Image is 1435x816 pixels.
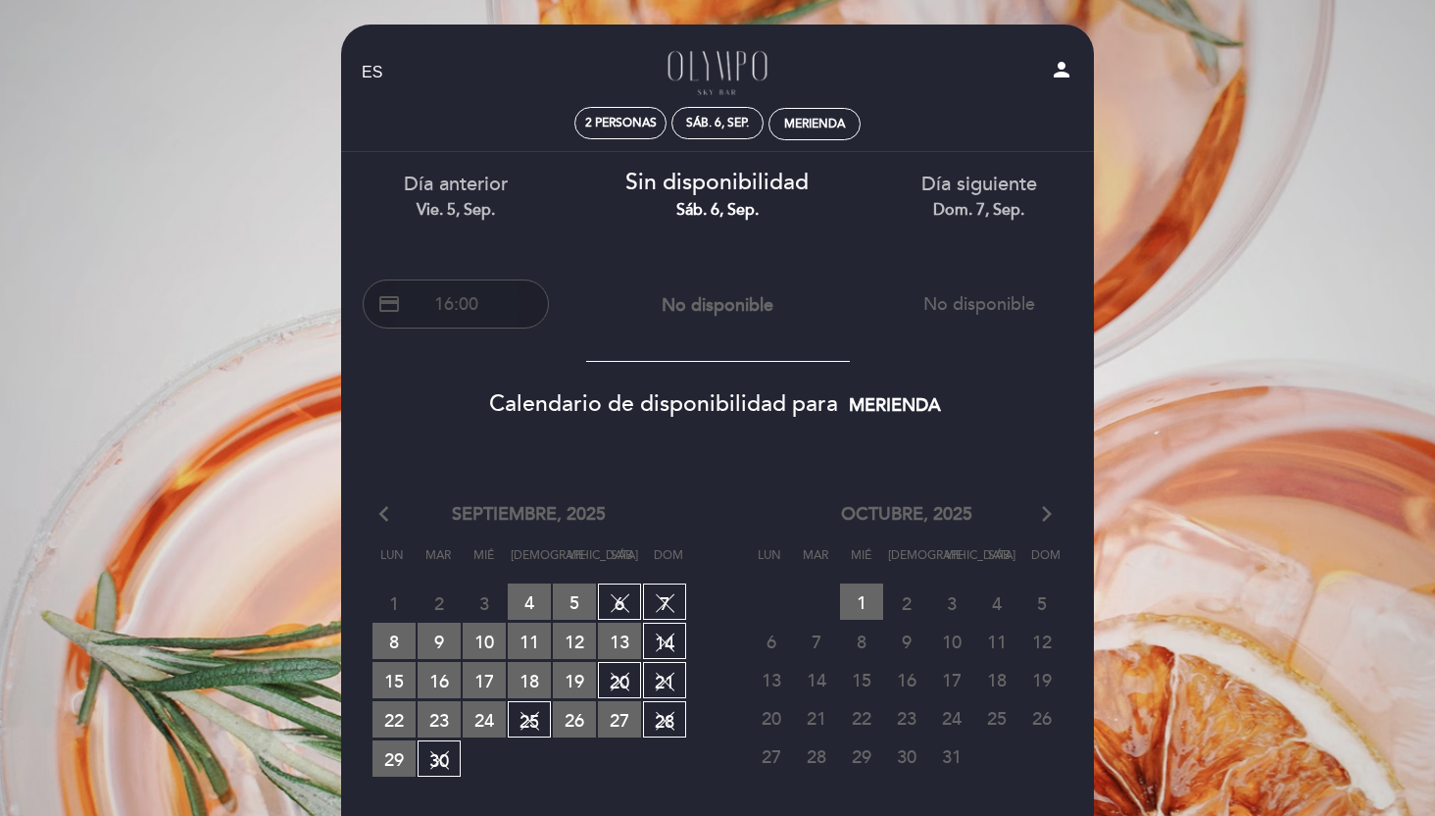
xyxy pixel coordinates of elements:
span: 20 [750,699,793,736]
span: 2 personas [585,116,657,130]
span: Lun [372,545,412,582]
span: 28 [795,738,838,774]
span: 6 [598,584,641,620]
i: arrow_forward_ios [1038,502,1056,528]
span: [DEMOGRAPHIC_DATA] [888,545,927,582]
div: dom. 7, sep. [863,199,1095,222]
span: 7 [643,584,686,620]
span: 3 [930,585,973,621]
span: 26 [1020,699,1064,736]
span: 27 [598,701,641,738]
button: credit_card 16:00 [363,280,549,329]
span: 2 [885,585,928,621]
span: 13 [750,661,793,697]
span: 6 [750,623,793,659]
span: 15 [840,661,883,697]
div: vie. 5, sep. [340,199,572,222]
span: Dom [1026,545,1065,582]
span: 29 [372,740,416,777]
span: 17 [463,662,506,698]
span: Sin disponibilidad [625,169,809,196]
span: 11 [975,623,1018,659]
span: 5 [553,584,596,620]
span: Vie [557,545,596,582]
span: 9 [418,623,461,659]
span: 20 [598,662,641,698]
span: 10 [463,623,506,659]
span: Calendario de disponibilidad para [489,390,838,418]
span: Vie [934,545,973,582]
span: 21 [795,699,838,736]
span: 18 [508,662,551,698]
span: 31 [930,738,973,774]
button: person [1050,58,1073,88]
span: 28 [643,701,686,738]
span: 12 [553,623,596,659]
div: Merienda [784,117,845,131]
span: 15 [372,662,416,698]
span: [DEMOGRAPHIC_DATA] [511,545,550,582]
span: 27 [750,738,793,774]
span: Lun [750,545,789,582]
span: 19 [1020,661,1064,697]
span: 3 [463,585,506,621]
span: Sáb [603,545,642,582]
span: Mié [465,545,504,582]
span: 13 [598,623,641,659]
div: sáb. 6, sep. [686,116,749,130]
span: 22 [372,701,416,738]
span: septiembre, 2025 [452,502,606,528]
span: 2 [418,585,461,621]
span: credit_card [377,292,401,316]
button: No disponible [624,280,811,330]
i: arrow_back_ios [379,502,397,528]
span: 26 [553,701,596,738]
span: 21 [643,662,686,698]
span: 1 [840,584,883,620]
span: 30 [885,738,928,774]
i: person [1050,58,1073,81]
span: Mié [842,545,881,582]
span: Mar [796,545,835,582]
span: 22 [840,699,883,736]
span: 12 [1020,623,1064,659]
span: 24 [930,699,973,736]
span: 18 [975,661,1018,697]
span: octubre, 2025 [841,502,972,528]
div: sáb. 6, sep. [602,199,834,222]
a: Olympo Sky Bar [595,46,840,100]
span: 25 [508,701,551,738]
span: 4 [508,584,551,620]
div: Día anterior [340,171,572,221]
span: 23 [885,699,928,736]
span: No disponible [662,294,773,316]
span: 16 [418,662,461,698]
span: 7 [795,623,838,659]
span: Sáb [980,545,1019,582]
span: 29 [840,738,883,774]
span: 11 [508,623,551,659]
span: 8 [840,623,883,659]
span: 24 [463,701,506,738]
span: 23 [418,701,461,738]
span: 10 [930,623,973,659]
span: 9 [885,623,928,659]
span: 19 [553,662,596,698]
div: Día siguiente [863,171,1095,221]
span: Dom [649,545,688,582]
span: 25 [975,699,1018,736]
span: 16 [885,661,928,697]
span: 4 [975,585,1018,621]
span: 8 [372,623,416,659]
span: 17 [930,661,973,697]
span: Mar [419,545,458,582]
span: 14 [643,623,686,659]
span: 14 [795,661,838,697]
button: No disponible [886,280,1072,329]
span: 1 [372,585,416,621]
span: 5 [1020,585,1064,621]
span: 30 [418,740,461,777]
